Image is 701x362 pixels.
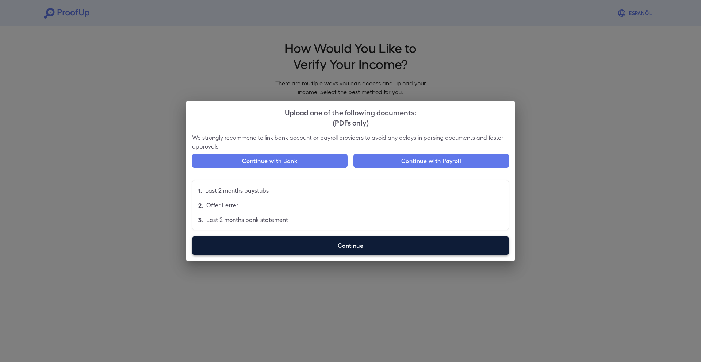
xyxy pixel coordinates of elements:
p: 2. [198,201,203,209]
label: Continue [192,236,509,255]
div: (PDFs only) [192,117,509,127]
button: Continue with Payroll [353,154,509,168]
p: 1. [198,186,202,195]
p: Offer Letter [206,201,238,209]
p: 3. [198,215,203,224]
p: We strongly recommend to link bank account or payroll providers to avoid any delays in parsing do... [192,133,509,151]
p: Last 2 months paystubs [205,186,269,195]
button: Continue with Bank [192,154,348,168]
p: Last 2 months bank statement [206,215,288,224]
h2: Upload one of the following documents: [186,101,515,133]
